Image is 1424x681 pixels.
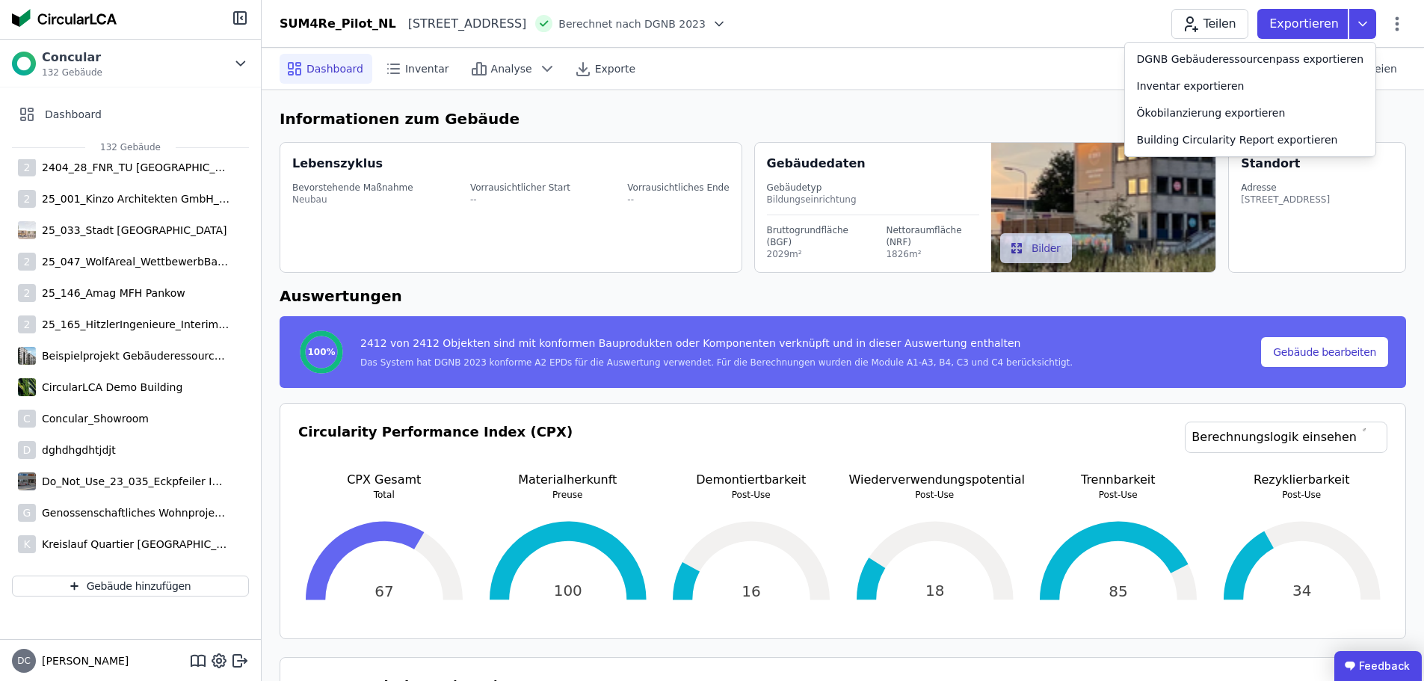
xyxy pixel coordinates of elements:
div: 2 [18,284,36,302]
div: 25_001_Kinzo Architekten GmbH_Das Center Bauteil C_Berlin [36,191,230,206]
div: Vorrausichtliches Ende [627,182,729,194]
div: SUM4Re_Pilot_NL [280,15,396,33]
div: 2029m² [767,248,866,260]
p: Wiederverwendungspotential [849,471,1021,489]
div: 25_047_WolfAreal_WettbewerbBasel [36,254,230,269]
img: Concular [12,52,36,76]
button: Gebäude bearbeiten [1261,337,1388,367]
div: -- [470,194,570,206]
button: Teilen [1171,9,1248,39]
span: Dashboard [306,61,363,76]
div: Gebäudetyp [767,182,979,194]
span: 132 Gebäude [42,67,102,78]
p: Post-Use [849,489,1021,501]
div: 2404_28_FNR_TU [GEOGRAPHIC_DATA] [36,160,230,175]
div: Bruttogrundfläche (BGF) [767,224,866,248]
p: Rezyklierbarkeit [1216,471,1388,489]
div: DGNB Gebäuderessourcenpass exportieren [1137,52,1363,67]
div: 2 [18,158,36,176]
a: Berechnungslogik einsehen [1185,422,1387,453]
div: C [18,410,36,428]
div: D [18,441,36,459]
span: Analyse [491,61,532,76]
div: CircularLCA Demo Building [36,380,182,395]
span: 132 Gebäude [85,141,176,153]
div: Ökobilanzierung exportieren [1137,105,1286,120]
img: Beispielprojekt Gebäuderessourcenpass [18,344,36,368]
span: Dashboard [45,107,102,122]
div: 25_146_Amag MFH Pankow [36,286,185,301]
p: CPX Gesamt [298,471,470,489]
p: Post-Use [1216,489,1388,501]
span: Berechnet nach DGNB 2023 [558,16,706,31]
div: Kreislauf Quartier [GEOGRAPHIC_DATA] [36,537,230,552]
div: Neubau [292,194,413,206]
div: Bevorstehende Maßnahme [292,182,413,194]
div: K [18,535,36,553]
div: [STREET_ADDRESS] [1241,194,1330,206]
img: Concular [12,9,117,27]
span: 100% [307,346,335,358]
div: Concular [42,49,102,67]
button: Gebäude hinzufügen [12,576,249,597]
p: Materialherkunft [482,471,654,489]
div: 1826m² [886,248,978,260]
div: Beispielprojekt Gebäuderessourcenpass [36,348,230,363]
div: 2 [18,315,36,333]
span: Inventar [405,61,449,76]
span: [PERSON_NAME] [36,653,129,668]
p: Preuse [482,489,654,501]
img: 25_033_Stadt Königsbrunn_Forum [18,218,36,242]
p: Demontiertbarkeit [665,471,837,489]
span: Exporte [595,61,635,76]
div: Standort [1241,155,1300,173]
p: Exportieren [1269,15,1342,33]
div: Concular_Showroom [36,411,149,426]
div: dghdhgdhtjdjt [36,443,116,457]
div: 2412 von 2412 Objekten sind mit konformen Bauprodukten oder Komponenten verknüpft und in dieser A... [360,336,1073,357]
div: 2 [18,190,36,208]
p: Trennbarkeit [1032,471,1204,489]
div: 2 [18,253,36,271]
p: Total [298,489,470,501]
div: G [18,504,36,522]
div: Do_Not_Use_23_035_Eckpfeiler Immobilien Gruppe_Kirschgelände_München [36,474,230,489]
div: Adresse [1241,182,1330,194]
p: Post-Use [665,489,837,501]
div: [STREET_ADDRESS] [396,15,527,33]
h6: Informationen zum Gebäude [280,108,1406,130]
div: Das System hat DGNB 2023 konforme A2 EPDs für die Auswertung verwendet. Für die Berechnungen wurd... [360,357,1073,369]
h3: Circularity Performance Index (CPX) [298,422,573,471]
div: 25_165_HitzlerIngenieure_Interimsoper_Stuttgart [36,317,230,332]
div: Bildungseinrichtung [767,194,979,206]
div: 25_033_Stadt [GEOGRAPHIC_DATA] [36,223,226,238]
div: Vorrausichtlicher Start [470,182,570,194]
img: CircularLCA Demo Building [18,375,36,399]
span: DC [17,656,31,665]
div: Inventar exportieren [1137,78,1245,93]
div: -- [627,194,729,206]
div: Lebenszyklus [292,155,383,173]
p: Post-Use [1032,489,1204,501]
button: Bilder [1000,233,1073,263]
div: Nettoraumfläche (NRF) [886,224,978,248]
ubdiv: Feedback [1334,651,1422,681]
div: Genossenschaftliches Wohnprojekt "Glocke" [36,505,230,520]
div: Building Circularity Report exportieren [1137,132,1338,147]
h6: Auswertungen [280,285,1406,307]
img: Do_Not_Use_23_035_Eckpfeiler Immobilien Gruppe_Kirschgelände_München [18,469,36,493]
div: Gebäudedaten [767,155,991,173]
